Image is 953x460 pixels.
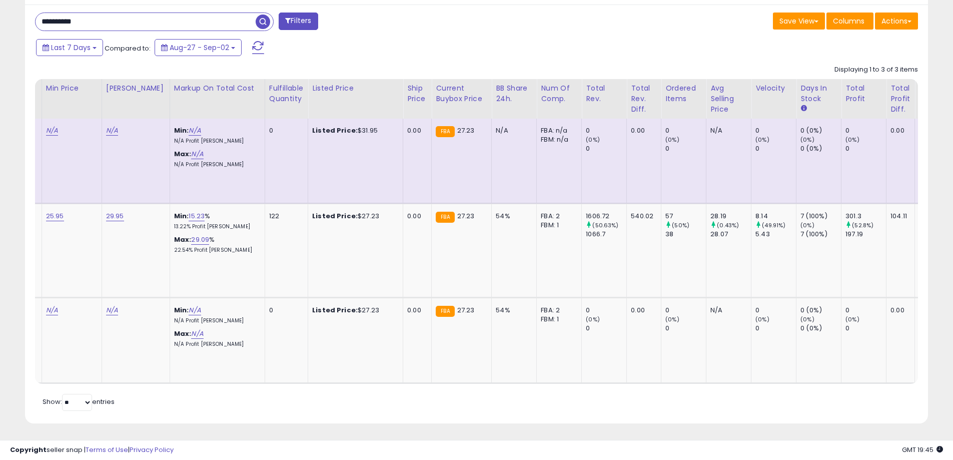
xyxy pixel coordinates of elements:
[586,315,600,323] small: (0%)
[105,44,151,53] span: Compared to:
[800,221,814,229] small: (0%)
[845,315,859,323] small: (0%)
[312,126,358,135] b: Listed Price:
[586,144,626,153] div: 0
[174,212,257,230] div: %
[174,247,257,254] p: 22.54% Profit [PERSON_NAME]
[631,212,653,221] div: 540.02
[845,144,886,153] div: 0
[800,144,841,153] div: 0 (0%)
[586,212,626,221] div: 1606.72
[269,83,304,104] div: Fulfillable Quantity
[269,212,300,221] div: 122
[800,212,841,221] div: 7 (100%)
[762,221,785,229] small: (49.91%)
[834,65,918,75] div: Displaying 1 to 3 of 3 items
[541,221,574,230] div: FBM: 1
[541,306,574,315] div: FBA: 2
[170,79,265,119] th: The percentage added to the cost of goods (COGS) that forms the calculator for Min & Max prices.
[665,136,679,144] small: (0%)
[845,136,859,144] small: (0%)
[665,126,706,135] div: 0
[174,149,192,159] b: Max:
[174,329,192,338] b: Max:
[541,315,574,324] div: FBM: 1
[665,306,706,315] div: 0
[279,13,318,30] button: Filters
[890,126,907,135] div: 0.00
[407,212,424,221] div: 0.00
[800,126,841,135] div: 0 (0%)
[189,305,201,315] a: N/A
[174,211,189,221] b: Min:
[631,83,657,115] div: Total Rev. Diff.
[800,315,814,323] small: (0%)
[890,306,907,315] div: 0.00
[710,126,743,135] div: N/A
[541,212,574,221] div: FBA: 2
[845,324,886,333] div: 0
[46,126,58,136] a: N/A
[845,212,886,221] div: 301.3
[755,324,796,333] div: 0
[586,136,600,144] small: (0%)
[106,126,118,136] a: N/A
[312,305,358,315] b: Listed Price:
[106,305,118,315] a: N/A
[496,212,529,221] div: 54%
[800,83,837,104] div: Days In Stock
[586,83,622,104] div: Total Rev.
[86,445,128,454] a: Terms of Use
[106,83,166,94] div: [PERSON_NAME]
[457,126,475,135] span: 27.23
[191,235,209,245] a: 29.09
[586,230,626,239] div: 1066.7
[586,306,626,315] div: 0
[665,83,702,104] div: Ordered Items
[710,212,751,221] div: 28.19
[174,235,192,244] b: Max:
[773,13,825,30] button: Save View
[436,212,454,223] small: FBA
[312,126,395,135] div: $31.95
[436,306,454,317] small: FBA
[46,211,64,221] a: 25.95
[130,445,174,454] a: Privacy Policy
[800,306,841,315] div: 0 (0%)
[46,305,58,315] a: N/A
[665,144,706,153] div: 0
[312,306,395,315] div: $27.23
[155,39,242,56] button: Aug-27 - Sep-02
[665,230,706,239] div: 38
[174,317,257,324] p: N/A Profit [PERSON_NAME]
[800,104,806,113] small: Days In Stock.
[174,83,261,94] div: Markup on Total Cost
[845,306,886,315] div: 0
[189,211,205,221] a: 15.23
[541,83,577,104] div: Num of Comp.
[191,329,203,339] a: N/A
[631,126,653,135] div: 0.00
[457,305,475,315] span: 27.23
[826,13,873,30] button: Columns
[436,126,454,137] small: FBA
[46,83,98,94] div: Min Price
[890,83,910,115] div: Total Profit Diff.
[665,212,706,221] div: 57
[407,83,427,104] div: Ship Price
[755,230,796,239] div: 5.43
[845,230,886,239] div: 197.19
[496,83,532,104] div: BB Share 24h.
[269,306,300,315] div: 0
[174,126,189,135] b: Min:
[436,83,487,104] div: Current Buybox Price
[312,83,399,94] div: Listed Price
[541,135,574,144] div: FBM: n/a
[710,83,747,115] div: Avg Selling Price
[852,221,873,229] small: (52.8%)
[407,126,424,135] div: 0.00
[800,230,841,239] div: 7 (100%)
[174,161,257,168] p: N/A Profit [PERSON_NAME]
[665,315,679,323] small: (0%)
[174,138,257,145] p: N/A Profit [PERSON_NAME]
